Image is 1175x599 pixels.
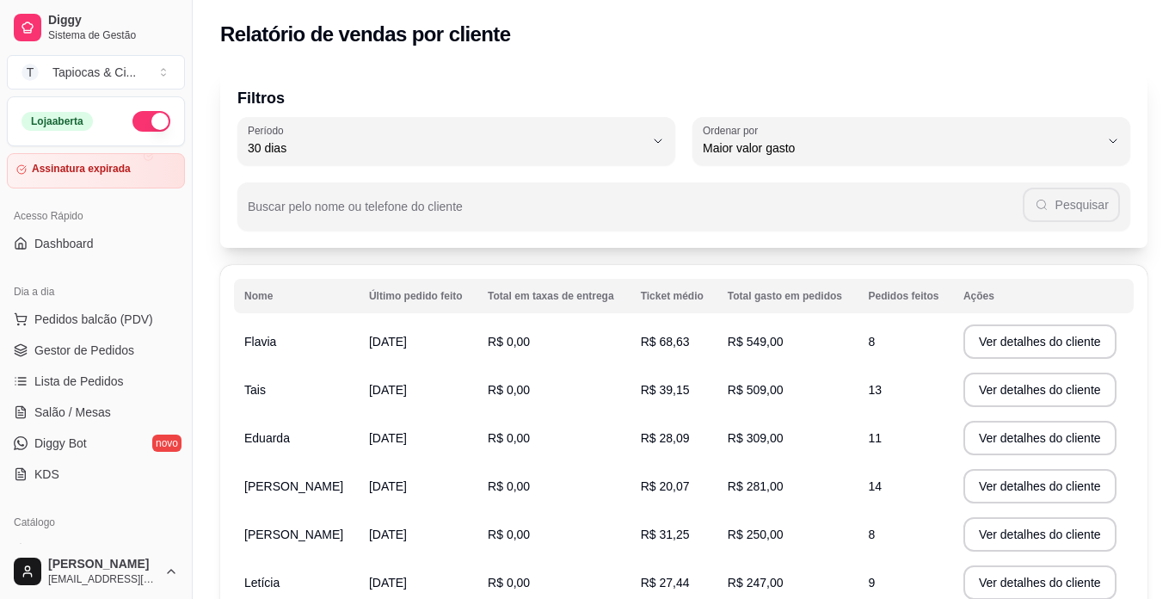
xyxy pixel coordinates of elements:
span: 11 [869,431,883,445]
a: Diggy Botnovo [7,429,185,457]
span: R$ 0,00 [488,576,530,590]
a: Gestor de Pedidos [7,337,185,364]
button: Ordenar porMaior valor gasto [692,117,1130,165]
span: R$ 0,00 [488,335,530,349]
button: Ver detalhes do cliente [963,373,1117,407]
th: Ticket médio [631,279,717,313]
span: Maior valor gasto [703,139,1099,157]
label: Período [248,123,289,138]
span: KDS [34,466,59,483]
span: R$ 20,07 [641,479,690,493]
span: Flavia [244,335,276,349]
div: Catálogo [7,509,185,536]
span: R$ 0,00 [488,383,530,397]
span: Gestor de Pedidos [34,342,134,359]
span: R$ 27,44 [641,576,690,590]
span: R$ 0,00 [488,479,530,493]
th: Último pedido feito [359,279,477,313]
th: Nome [234,279,359,313]
span: 30 dias [248,139,644,157]
span: [PERSON_NAME] [48,557,157,572]
a: Lista de Pedidos [7,367,185,395]
span: Diggy Bot [34,435,87,452]
span: R$ 247,00 [728,576,784,590]
span: T [22,64,39,81]
button: Alterar Status [132,111,170,132]
span: R$ 250,00 [728,528,784,541]
button: Ver detalhes do cliente [963,469,1117,503]
button: Período30 dias [237,117,675,165]
a: Dashboard [7,230,185,257]
div: Tapiocas & Ci ... [52,64,136,81]
a: Assinatura expirada [7,153,185,188]
span: R$ 68,63 [641,335,690,349]
span: Eduarda [244,431,290,445]
span: [EMAIL_ADDRESS][DOMAIN_NAME] [48,572,157,586]
span: R$ 28,09 [641,431,690,445]
span: 13 [869,383,883,397]
span: Letícia [244,576,280,590]
span: Produtos [34,541,83,559]
span: [DATE] [369,479,407,493]
a: DiggySistema de Gestão [7,7,185,48]
span: Tais [244,383,266,397]
span: R$ 281,00 [728,479,784,493]
div: Loja aberta [22,112,93,131]
button: Ver detalhes do cliente [963,517,1117,552]
span: [DATE] [369,383,407,397]
span: Pedidos balcão (PDV) [34,311,153,328]
button: Select a team [7,55,185,90]
button: [PERSON_NAME][EMAIL_ADDRESS][DOMAIN_NAME] [7,551,185,592]
span: 8 [869,528,876,541]
article: Assinatura expirada [32,163,131,176]
button: Ver detalhes do cliente [963,421,1117,455]
div: Acesso Rápido [7,202,185,230]
input: Buscar pelo nome ou telefone do cliente [248,205,1023,222]
label: Ordenar por [703,123,764,138]
span: 8 [869,335,876,349]
span: R$ 549,00 [728,335,784,349]
span: R$ 0,00 [488,528,530,541]
h2: Relatório de vendas por cliente [220,21,511,48]
th: Ações [953,279,1134,313]
p: Filtros [237,86,1130,110]
span: R$ 309,00 [728,431,784,445]
span: [DATE] [369,576,407,590]
a: Produtos [7,536,185,564]
span: Lista de Pedidos [34,373,124,390]
button: Pedidos balcão (PDV) [7,306,185,333]
a: KDS [7,460,185,488]
span: Salão / Mesas [34,404,111,421]
button: Ver detalhes do cliente [963,324,1117,359]
th: Pedidos feitos [858,279,953,313]
span: 9 [869,576,876,590]
span: [DATE] [369,335,407,349]
th: Total gasto em pedidos [717,279,858,313]
span: 14 [869,479,883,493]
span: Dashboard [34,235,94,252]
span: [DATE] [369,431,407,445]
span: [PERSON_NAME] [244,479,343,493]
span: R$ 39,15 [641,383,690,397]
span: R$ 509,00 [728,383,784,397]
span: [PERSON_NAME] [244,528,343,541]
span: Diggy [48,13,178,28]
span: R$ 0,00 [488,431,530,445]
span: Sistema de Gestão [48,28,178,42]
a: Salão / Mesas [7,398,185,426]
span: R$ 31,25 [641,528,690,541]
th: Total em taxas de entrega [477,279,631,313]
span: [DATE] [369,528,407,541]
div: Dia a dia [7,278,185,306]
